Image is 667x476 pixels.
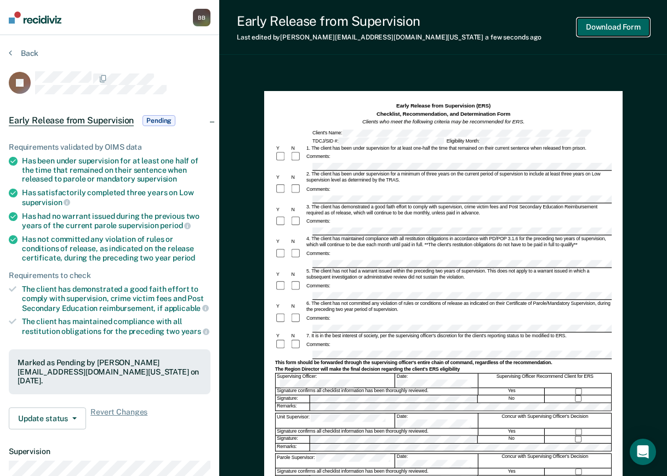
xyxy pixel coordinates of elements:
img: Recidiviz [9,12,61,24]
div: N [290,304,305,310]
div: Y [275,207,290,213]
div: Has had no warrant issued during the previous two years of the current parole supervision [22,212,210,230]
div: Early Release from Supervision [237,13,541,29]
button: BB [193,9,210,26]
span: supervision [137,174,177,183]
em: Clients who meet the following criteria may be recommended for ERS. [362,119,525,125]
div: B B [193,9,210,26]
div: Requirements to check [9,271,210,280]
div: The Region Director will make the final decision regarding the client's ERS eligibility [275,367,612,373]
span: Revert Changes [90,407,147,429]
div: N [290,333,305,339]
div: Client's Name: [311,129,592,137]
div: Has not committed any violation of rules or conditions of release, as indicated on the release ce... [22,235,210,262]
div: Comments: [305,342,332,348]
div: Comments: [305,219,332,225]
div: Comments: [305,315,332,321]
div: Signature: [276,436,310,443]
div: Comments: [305,154,332,160]
div: The client has demonstrated a good faith effort to comply with supervision, crime victim fees and... [22,285,210,313]
div: Y [275,304,290,310]
span: applicable [164,304,209,313]
div: Remarks: [276,404,310,411]
button: Update status [9,407,86,429]
div: Signature confirms all checklist information has been thoroughly reviewed. [276,388,478,395]
div: Concur with Supervising Officer's Decision [478,454,612,468]
div: Unit Supervisor: [276,414,395,428]
div: 2. The client has been under supervision for a minimum of three years on the current period of su... [305,172,612,184]
div: Yes [478,388,545,395]
div: Requirements validated by OIMS data [9,143,210,152]
span: years [181,327,209,336]
button: Back [9,48,38,58]
div: Supervising Officer: [276,374,395,388]
div: The client has maintained compliance with all restitution obligations for the preceding two [22,317,210,336]
strong: Checklist, Recommendation, and Determination Form [377,111,510,117]
div: Y [275,271,290,277]
div: Supervising Officer Recommend Client for ERS [478,374,612,388]
strong: Early Release from Supervision (ERS) [396,103,491,109]
div: N [290,145,305,151]
div: Comments: [305,284,332,290]
div: Signature confirms all checklist information has been thoroughly reviewed. [276,468,478,475]
div: N [290,174,305,180]
div: 6. The client has not committed any violation of rules or conditions of release as indicated on t... [305,301,612,313]
button: Download Form [577,18,649,36]
div: Y [275,174,290,180]
div: Y [275,333,290,339]
div: Signature confirms all checklist information has been thoroughly reviewed. [276,428,478,435]
div: Signature: [276,396,310,403]
div: 7. It is in the best interest of society, per the supervising officer's discretion for the client... [305,333,612,339]
div: Comments: [305,251,332,257]
span: Pending [142,115,175,126]
span: supervision [22,198,70,207]
span: a few seconds ago [485,33,541,41]
div: Parole Supervisor: [276,454,395,468]
dt: Supervision [9,447,210,456]
div: 4. The client has maintained compliance with all restitution obligations in accordance with PD/PO... [305,236,612,248]
div: N [290,207,305,213]
div: Comments: [305,186,332,192]
div: N [290,239,305,245]
div: Y [275,239,290,245]
div: N [290,271,305,277]
div: Has satisfactorily completed three years on Low [22,188,210,207]
div: Y [275,145,290,151]
div: Remarks: [276,444,310,451]
div: Yes [478,428,545,435]
div: TDCJ/SID #: [311,137,446,144]
div: No [478,436,545,443]
div: Date: [395,414,478,428]
div: 5. The client has not had a warrant issued within the preceding two years of supervision. This do... [305,268,612,280]
div: Last edited by [PERSON_NAME][EMAIL_ADDRESS][DOMAIN_NAME][US_STATE] [237,33,541,41]
div: Date: [395,454,478,468]
div: 1. The client has been under supervision for at least one-half the time that remained on their cu... [305,145,612,151]
div: Open Intercom Messenger [630,439,656,465]
div: Concur with Supervising Officer's Decision [478,414,612,428]
div: Has been under supervision for at least one half of the time that remained on their sentence when... [22,156,210,184]
div: 3. The client has demonstrated a good faith effort to comply with supervision, crime victim fees ... [305,204,612,216]
span: period [160,221,191,230]
div: Yes [478,468,545,475]
div: Marked as Pending by [PERSON_NAME][EMAIL_ADDRESS][DOMAIN_NAME][US_STATE] on [DATE]. [18,358,202,386]
div: Date: [395,374,478,388]
div: Eligibility Month: [445,137,586,144]
div: This form should be forwarded through the supervising officer's entire chain of command, regardle... [275,360,612,366]
div: No [478,396,545,403]
span: period [173,253,195,262]
span: Early Release from Supervision [9,115,134,126]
